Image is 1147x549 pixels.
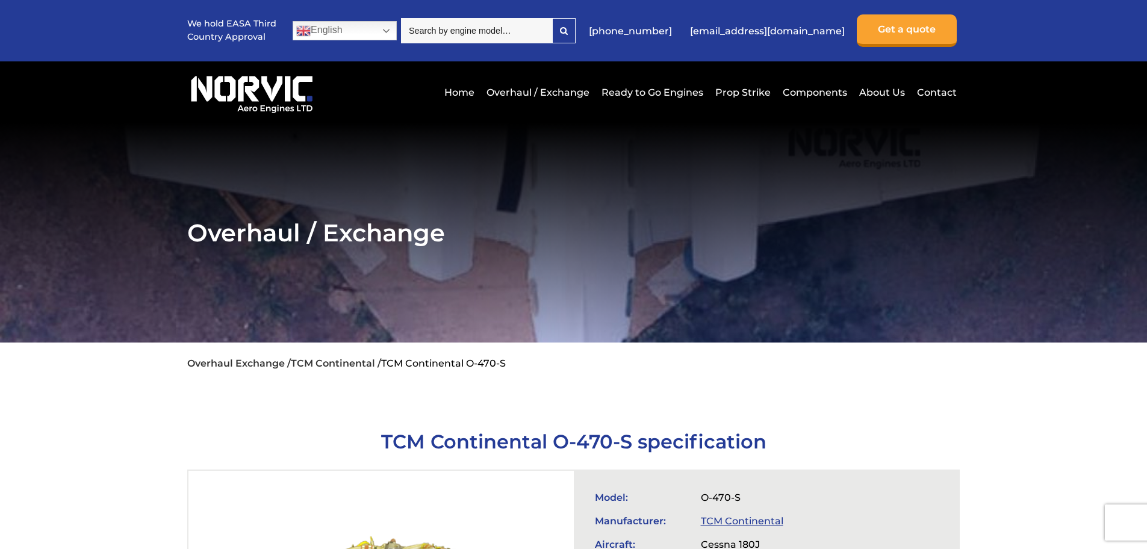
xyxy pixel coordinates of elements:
a: [PHONE_NUMBER] [583,16,678,46]
td: Model: [589,486,695,509]
a: Ready to Go Engines [598,78,706,107]
img: Norvic Aero Engines logo [187,70,316,114]
li: TCM Continental O-470-S [381,358,506,369]
a: Contact [914,78,957,107]
a: English [293,21,397,40]
a: Components [780,78,850,107]
a: Get a quote [857,14,957,47]
a: Overhaul / Exchange [483,78,592,107]
h1: TCM Continental O-470-S specification [187,430,960,453]
input: Search by engine model… [401,18,552,43]
a: TCM Continental / [291,358,381,369]
p: We hold EASA Third Country Approval [187,17,278,43]
a: Overhaul Exchange / [187,358,291,369]
td: O-470-S [695,486,889,509]
a: Home [441,78,477,107]
a: TCM Continental [701,515,783,527]
h2: Overhaul / Exchange [187,218,960,247]
a: About Us [856,78,908,107]
a: Prop Strike [712,78,774,107]
img: en [296,23,311,38]
a: [EMAIL_ADDRESS][DOMAIN_NAME] [684,16,851,46]
td: Manufacturer: [589,509,695,533]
